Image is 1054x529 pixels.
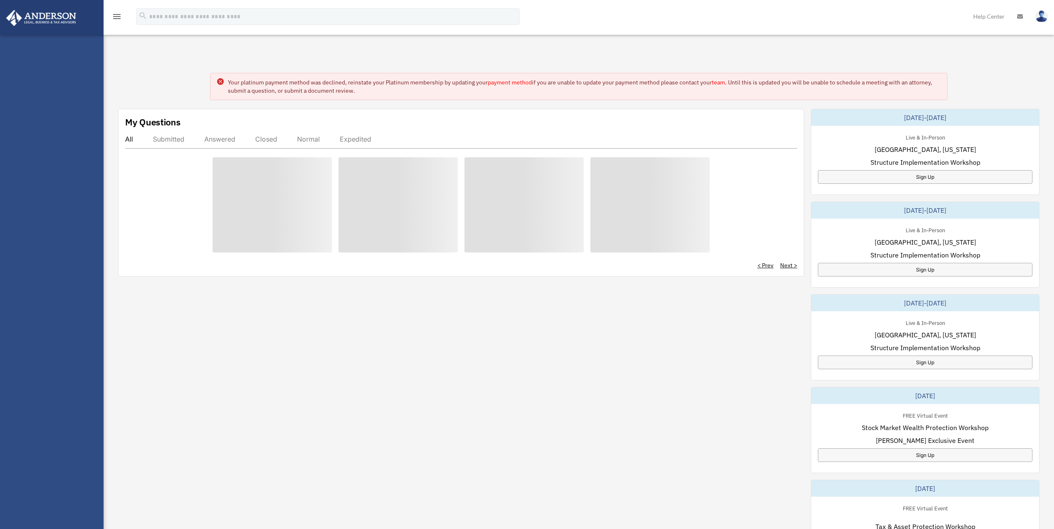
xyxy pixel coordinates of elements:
a: Sign Up [818,356,1032,369]
div: [DATE] [811,387,1039,404]
div: Expedited [340,135,371,143]
div: Submitted [153,135,184,143]
div: FREE Virtual Event [896,503,955,512]
span: Structure Implementation Workshop [870,250,980,260]
a: Sign Up [818,448,1032,462]
span: [GEOGRAPHIC_DATA], [US_STATE] [875,237,976,247]
div: [DATE] [811,480,1039,497]
a: Next > [780,261,797,269]
div: Live & In-Person [899,132,952,141]
a: payment method [488,79,532,86]
div: [DATE]-[DATE] [811,109,1039,126]
div: My Questions [125,116,181,128]
div: Normal [297,135,320,143]
div: Your platinum payment method was declined, reinstate your Platinum membership by updating your if... [228,78,940,95]
span: Structure Implementation Workshop [870,343,980,353]
a: team [712,79,725,86]
div: [DATE]-[DATE] [811,295,1039,311]
div: All [125,135,133,143]
div: Closed [255,135,277,143]
span: [PERSON_NAME] Exclusive Event [876,435,974,445]
div: FREE Virtual Event [896,411,955,419]
i: menu [112,12,122,22]
div: Live & In-Person [899,318,952,327]
img: Anderson Advisors Platinum Portal [4,10,79,26]
a: menu [112,14,122,22]
span: [GEOGRAPHIC_DATA], [US_STATE] [875,330,976,340]
div: Answered [204,135,235,143]
img: User Pic [1035,10,1048,22]
div: Live & In-Person [899,225,952,234]
span: [GEOGRAPHIC_DATA], [US_STATE] [875,144,976,154]
div: [DATE]-[DATE] [811,202,1039,219]
span: Stock Market Wealth Protection Workshop [862,423,989,433]
a: Sign Up [818,170,1032,184]
a: Sign Up [818,263,1032,277]
i: search [138,11,147,20]
a: < Prev [757,261,774,269]
span: Structure Implementation Workshop [870,157,980,167]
